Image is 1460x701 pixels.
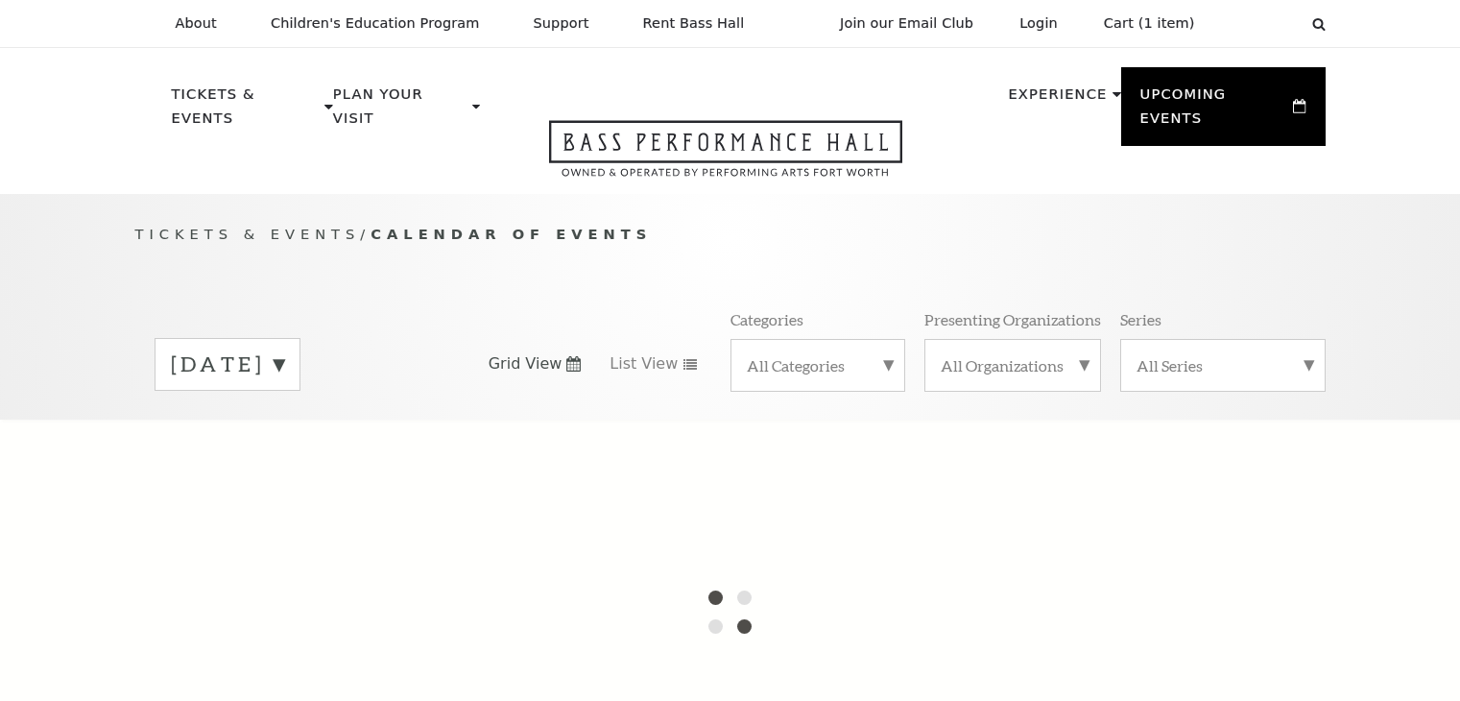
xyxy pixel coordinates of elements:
[747,355,889,375] label: All Categories
[176,15,217,32] p: About
[643,15,745,32] p: Rent Bass Hall
[924,309,1101,329] p: Presenting Organizations
[172,83,321,141] p: Tickets & Events
[610,353,678,375] span: List View
[171,350,284,379] label: [DATE]
[1226,14,1294,33] select: Select:
[1140,83,1289,141] p: Upcoming Events
[271,15,480,32] p: Children's Education Program
[1120,309,1161,329] p: Series
[1008,83,1107,117] p: Experience
[730,309,803,329] p: Categories
[489,353,562,375] span: Grid View
[333,83,467,141] p: Plan Your Visit
[534,15,589,32] p: Support
[371,226,652,242] span: Calendar of Events
[941,355,1085,375] label: All Organizations
[135,223,1326,247] p: /
[135,226,361,242] span: Tickets & Events
[1137,355,1309,375] label: All Series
